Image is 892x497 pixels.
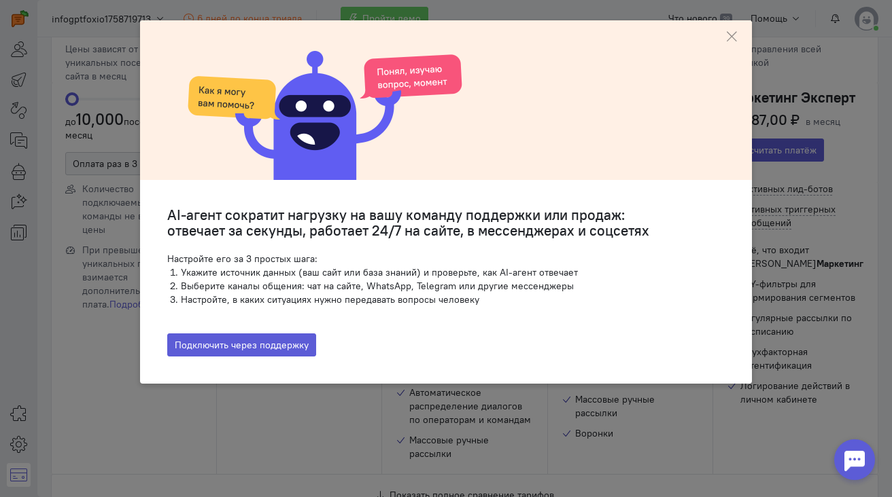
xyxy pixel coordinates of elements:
[181,279,725,293] li: Выберите каналы общения: чат на сайте, WhatsApp, Telegram или другие мессенджеры
[181,293,725,306] li: Настройте, в каких ситуациях нужно передавать вопросы человеку
[167,207,725,238] h3: AI-агент сократит нагрузку на вашу команду поддержки или продаж: отвечает за секунды, работает 24...
[181,265,725,279] li: Укажите источник данных (ваш сайт или база знаний) и проверьте, как AI-агент отвечает
[167,253,318,265] span: Настройте его за 3 простых шага:
[167,333,316,356] button: Подключить через поддержку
